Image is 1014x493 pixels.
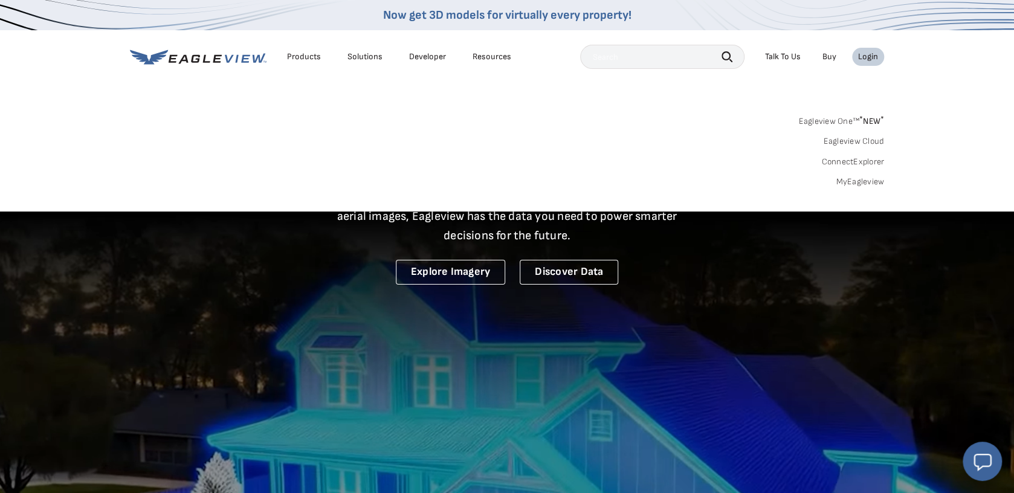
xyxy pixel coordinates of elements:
p: A new era starts here. Built on more than 3.5 billion high-resolution aerial images, Eagleview ha... [322,187,692,245]
a: Discover Data [520,260,618,285]
a: Now get 3D models for virtually every property! [383,8,631,22]
div: Talk To Us [765,51,801,62]
div: Login [858,51,878,62]
a: Eagleview Cloud [823,136,884,147]
a: Developer [409,51,446,62]
button: Open chat window [963,442,1002,481]
a: Eagleview One™*NEW* [798,112,884,126]
input: Search [580,45,744,69]
a: Explore Imagery [396,260,506,285]
a: Buy [822,51,836,62]
div: Solutions [347,51,383,62]
span: NEW [859,116,884,126]
a: ConnectExplorer [821,156,884,167]
a: MyEagleview [836,176,884,187]
div: Products [287,51,321,62]
div: Resources [473,51,511,62]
